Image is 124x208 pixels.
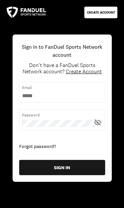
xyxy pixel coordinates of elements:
[22,112,102,118] span: Password
[22,85,102,91] span: Email
[66,68,102,75] span: Create Account
[19,143,105,150] div: Forgot password?
[84,7,117,18] button: CREATE ACCOUNT
[19,160,105,175] button: SIGN IN
[19,43,105,59] h1: Sign in to FanDuel Sports Network account
[19,62,105,75] div: Don't have a FanDuel Sports Network account?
